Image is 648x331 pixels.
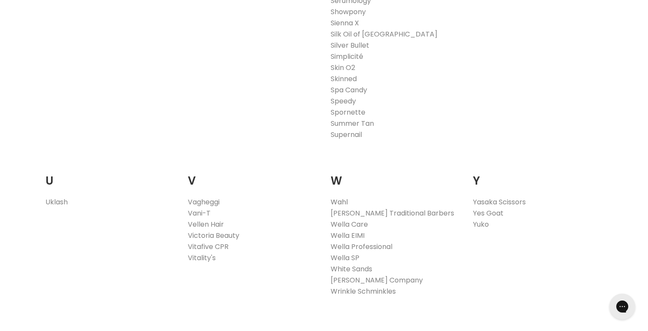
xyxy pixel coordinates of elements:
[45,161,175,190] h2: U
[331,286,396,296] a: Wrinkle Schminkles
[188,231,239,240] a: Victoria Beauty
[331,208,454,218] a: [PERSON_NAME] Traditional Barbers
[331,264,372,274] a: White Sands
[188,208,211,218] a: Vani-T
[331,219,368,229] a: Wella Care
[473,197,526,207] a: Yasaka Scissors
[331,29,437,39] a: Silk Oil of [GEOGRAPHIC_DATA]
[331,96,356,106] a: Speedy
[45,197,68,207] a: Uklash
[473,161,603,190] h2: Y
[331,52,363,61] a: Simplicité
[331,197,348,207] a: Wahl
[331,40,369,50] a: Silver Bullet
[188,253,216,263] a: Vitality's
[188,161,318,190] h2: V
[188,242,229,252] a: Vitafive CPR
[331,253,359,263] a: Wella SP
[331,107,365,117] a: Spornette
[188,197,220,207] a: Vagheggi
[331,161,461,190] h2: W
[331,63,355,73] a: Skin O2
[473,208,503,218] a: Yes Goat
[188,219,224,229] a: Vellen Hair
[331,242,392,252] a: Wella Professional
[331,18,359,28] a: Sienna X
[473,219,489,229] a: Yuko
[331,74,357,84] a: Skinned
[331,130,362,140] a: Supernail
[331,7,366,17] a: Showpony
[605,291,639,322] iframe: Gorgias live chat messenger
[331,85,367,95] a: Spa Candy
[331,231,365,240] a: Wella EIMI
[331,118,374,128] a: Summer Tan
[331,275,423,285] a: [PERSON_NAME] Company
